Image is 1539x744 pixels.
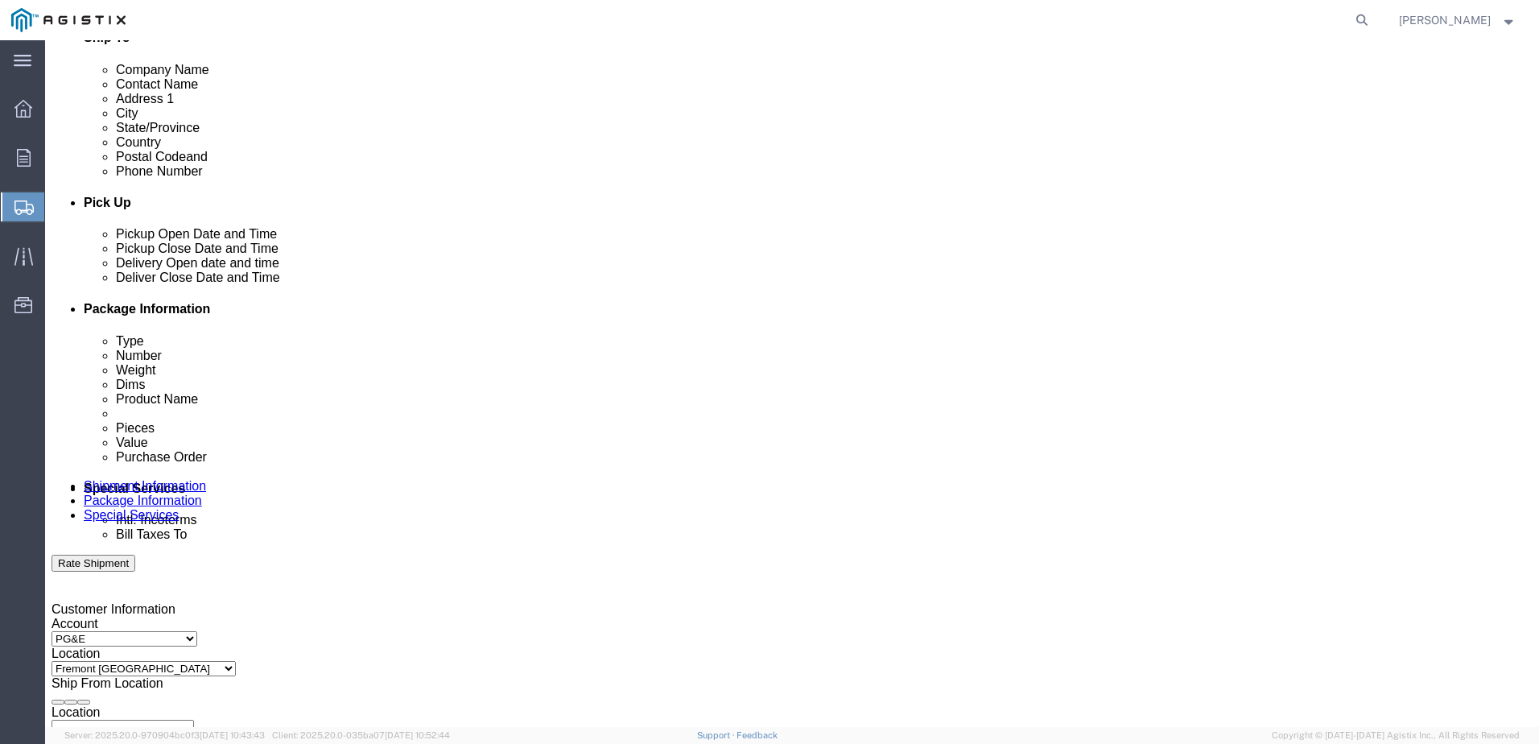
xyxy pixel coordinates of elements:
img: logo [11,8,126,32]
a: Feedback [736,730,778,740]
button: [PERSON_NAME] [1398,10,1517,30]
a: Support [697,730,737,740]
span: Copyright © [DATE]-[DATE] Agistix Inc., All Rights Reserved [1272,729,1520,742]
span: [DATE] 10:43:43 [200,730,265,740]
span: Ken Nensio [1399,11,1491,29]
span: Server: 2025.20.0-970904bc0f3 [64,730,265,740]
iframe: FS Legacy Container [45,40,1539,727]
span: Client: 2025.20.0-035ba07 [272,730,450,740]
span: [DATE] 10:52:44 [385,730,450,740]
